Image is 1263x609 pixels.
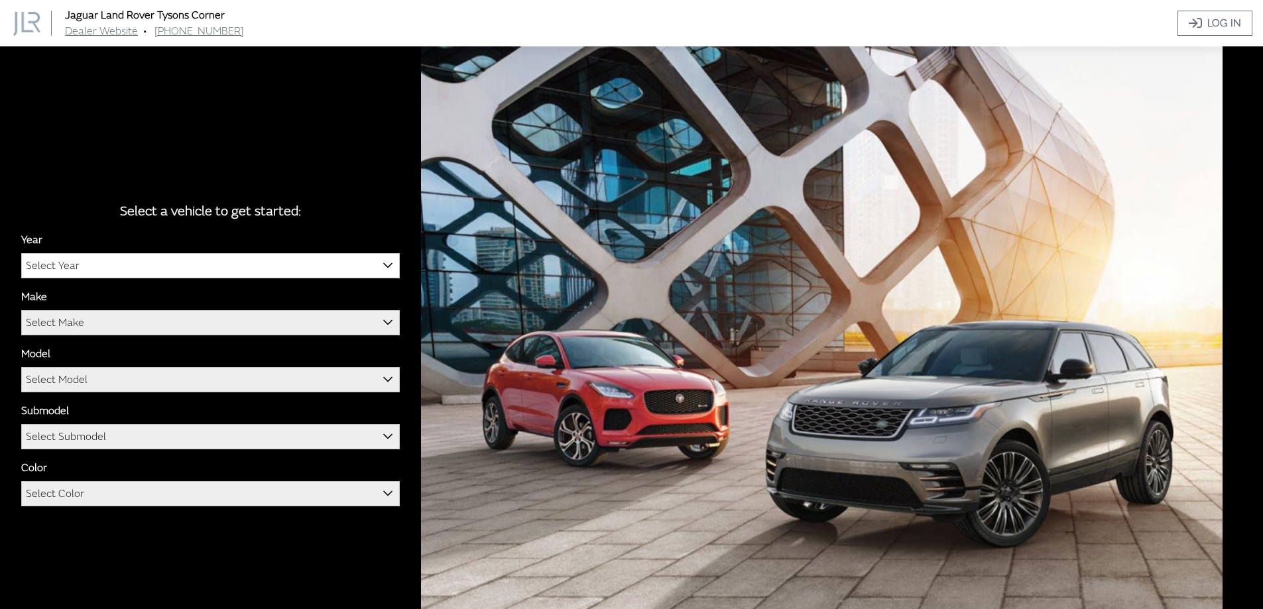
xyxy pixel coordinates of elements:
[13,12,40,36] img: Dashboard
[1207,15,1241,31] span: Log In
[22,368,399,392] span: Select Model
[143,25,147,38] span: •
[22,254,399,278] span: Select Year
[26,425,106,449] span: Select Submodel
[21,424,400,449] span: Select Submodel
[21,346,50,362] label: Model
[21,460,47,476] label: Color
[65,25,138,38] a: Dealer Website
[1177,11,1252,36] a: Log In
[26,368,88,392] span: Select Model
[21,403,69,419] label: Submodel
[154,25,244,38] a: [PHONE_NUMBER]
[22,311,399,335] span: Select Make
[22,482,399,506] span: Select Color
[26,254,80,278] span: Select Year
[21,289,47,305] label: Make
[26,482,84,506] span: Select Color
[21,367,400,392] span: Select Model
[26,311,84,335] span: Select Make
[21,253,400,278] span: Select Year
[65,9,225,22] a: Jaguar Land Rover Tysons Corner
[21,201,400,221] div: Select a vehicle to get started:
[13,11,62,35] a: Jaguar Land Rover Tysons Corner logo
[22,425,399,449] span: Select Submodel
[21,481,400,506] span: Select Color
[21,310,400,335] span: Select Make
[21,232,42,248] label: Year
